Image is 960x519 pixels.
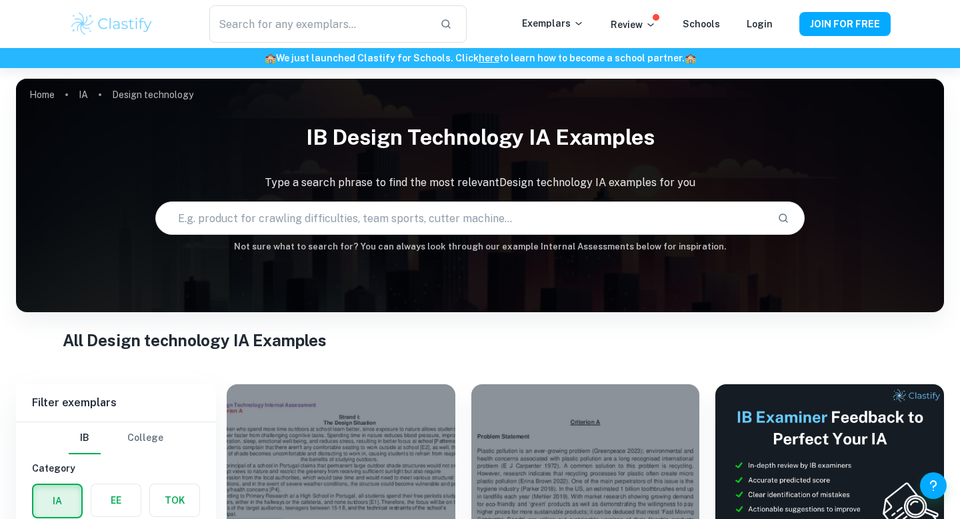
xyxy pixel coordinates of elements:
p: Design technology [112,87,193,102]
input: E.g. product for crawling difficulties, team sports, cutter machine... [156,199,767,237]
h6: We just launched Clastify for Schools. Click to learn how to become a school partner. [3,51,957,65]
a: here [479,53,499,63]
a: IA [79,85,88,104]
h6: Not sure what to search for? You can always look through our example Internal Assessments below f... [16,240,944,253]
h1: All Design technology IA Examples [63,328,898,352]
input: Search for any exemplars... [209,5,429,43]
div: Filter type choice [69,422,163,454]
button: IA [33,485,81,517]
h6: Category [32,461,200,476]
button: TOK [150,484,199,516]
p: Review [611,17,656,32]
button: JOIN FOR FREE [799,12,891,36]
h1: IB Design technology IA examples [16,116,944,159]
button: Help and Feedback [920,472,947,499]
a: Home [29,85,55,104]
span: 🏫 [685,53,696,63]
a: Login [747,19,773,29]
button: IB [69,422,101,454]
p: Type a search phrase to find the most relevant Design technology IA examples for you [16,175,944,191]
h6: Filter exemplars [16,384,216,422]
img: Clastify logo [69,11,154,37]
a: Schools [683,19,720,29]
button: Search [772,207,795,229]
p: Exemplars [522,16,584,31]
span: 🏫 [265,53,276,63]
button: College [127,422,163,454]
button: EE [91,484,141,516]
